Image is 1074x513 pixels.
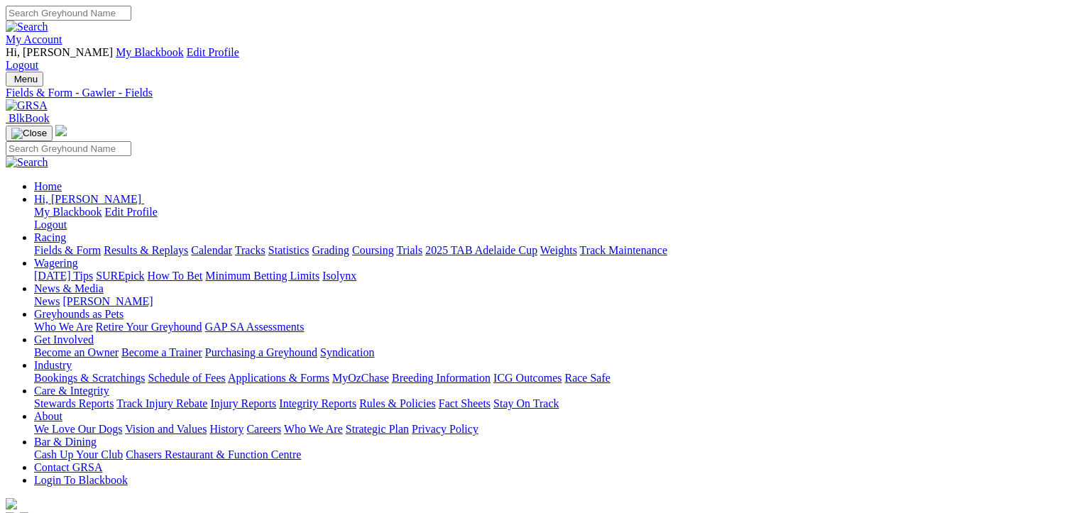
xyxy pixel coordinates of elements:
[246,423,281,435] a: Careers
[34,295,1068,308] div: News & Media
[96,270,144,282] a: SUREpick
[34,244,1068,257] div: Racing
[6,99,48,112] img: GRSA
[34,231,66,243] a: Racing
[116,46,184,58] a: My Blackbook
[34,397,114,409] a: Stewards Reports
[34,193,144,205] a: Hi, [PERSON_NAME]
[34,270,93,282] a: [DATE] Tips
[540,244,577,256] a: Weights
[6,498,17,509] img: logo-grsa-white.png
[191,244,232,256] a: Calendar
[116,397,207,409] a: Track Injury Rebate
[425,244,537,256] a: 2025 TAB Adelaide Cup
[6,126,53,141] button: Toggle navigation
[34,282,104,294] a: News & Media
[6,6,131,21] input: Search
[34,448,1068,461] div: Bar & Dining
[392,372,491,384] a: Breeding Information
[6,21,48,33] img: Search
[96,321,202,333] a: Retire Your Greyhound
[34,321,1068,333] div: Greyhounds as Pets
[580,244,667,256] a: Track Maintenance
[284,423,343,435] a: Who We Are
[34,372,145,384] a: Bookings & Scratchings
[34,270,1068,282] div: Wagering
[34,474,128,486] a: Login To Blackbook
[34,333,94,346] a: Get Involved
[205,321,305,333] a: GAP SA Assessments
[346,423,409,435] a: Strategic Plan
[34,436,97,448] a: Bar & Dining
[148,372,225,384] a: Schedule of Fees
[6,46,113,58] span: Hi, [PERSON_NAME]
[34,244,101,256] a: Fields & Form
[34,295,60,307] a: News
[322,270,356,282] a: Isolynx
[279,397,356,409] a: Integrity Reports
[126,448,301,460] a: Chasers Restaurant & Function Centre
[228,372,329,384] a: Applications & Forms
[187,46,239,58] a: Edit Profile
[34,193,141,205] span: Hi, [PERSON_NAME]
[148,270,203,282] a: How To Bet
[121,346,202,358] a: Become a Trainer
[34,410,62,422] a: About
[6,87,1068,99] a: Fields & Form - Gawler - Fields
[396,244,422,256] a: Trials
[55,125,67,136] img: logo-grsa-white.png
[62,295,153,307] a: [PERSON_NAME]
[34,423,122,435] a: We Love Our Dogs
[352,244,394,256] a: Coursing
[6,33,62,45] a: My Account
[6,156,48,169] img: Search
[34,180,62,192] a: Home
[125,423,207,435] a: Vision and Values
[412,423,478,435] a: Privacy Policy
[34,308,124,320] a: Greyhounds as Pets
[209,423,243,435] a: History
[34,372,1068,385] div: Industry
[205,346,317,358] a: Purchasing a Greyhound
[312,244,349,256] a: Grading
[439,397,491,409] a: Fact Sheets
[34,423,1068,436] div: About
[34,257,78,269] a: Wagering
[34,206,102,218] a: My Blackbook
[34,448,123,460] a: Cash Up Your Club
[34,206,1068,231] div: Hi, [PERSON_NAME]
[235,244,265,256] a: Tracks
[564,372,610,384] a: Race Safe
[493,397,559,409] a: Stay On Track
[210,397,276,409] a: Injury Reports
[6,72,43,87] button: Toggle navigation
[268,244,309,256] a: Statistics
[6,46,1068,72] div: My Account
[493,372,561,384] a: ICG Outcomes
[105,206,158,218] a: Edit Profile
[34,219,67,231] a: Logout
[6,59,38,71] a: Logout
[320,346,374,358] a: Syndication
[34,359,72,371] a: Industry
[34,385,109,397] a: Care & Integrity
[6,141,131,156] input: Search
[104,244,188,256] a: Results & Replays
[14,74,38,84] span: Menu
[34,397,1068,410] div: Care & Integrity
[9,112,50,124] span: BlkBook
[11,128,47,139] img: Close
[6,112,50,124] a: BlkBook
[34,461,102,473] a: Contact GRSA
[34,321,93,333] a: Who We Are
[205,270,319,282] a: Minimum Betting Limits
[359,397,436,409] a: Rules & Policies
[34,346,1068,359] div: Get Involved
[332,372,389,384] a: MyOzChase
[34,346,119,358] a: Become an Owner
